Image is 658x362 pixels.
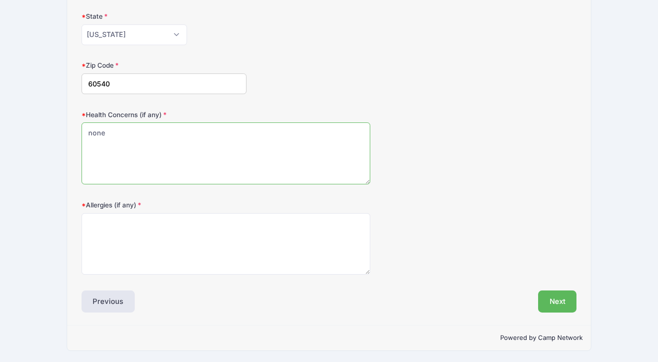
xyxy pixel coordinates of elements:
button: Previous [82,290,135,313]
label: Allergies (if any) [82,200,247,210]
label: Health Concerns (if any) [82,110,247,120]
input: xxxxx [82,73,247,94]
label: Zip Code [82,60,247,70]
button: Next [538,290,577,313]
p: Powered by Camp Network [75,333,583,343]
label: State [82,12,247,21]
